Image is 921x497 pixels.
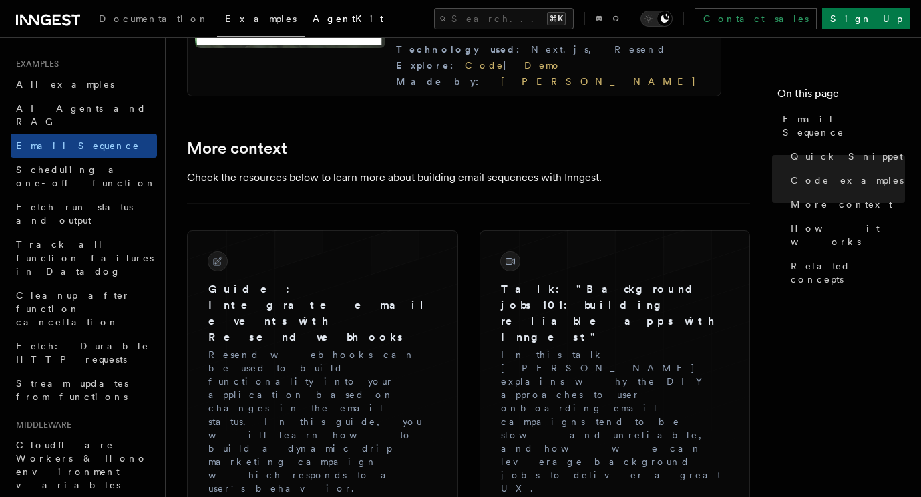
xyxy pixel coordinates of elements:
[16,79,114,90] span: All examples
[16,341,149,365] span: Fetch: Durable HTTP requests
[16,290,130,327] span: Cleanup after function cancellation
[791,198,892,211] span: More context
[785,216,905,254] a: How it works
[11,334,157,371] a: Fetch: Durable HTTP requests
[16,164,156,188] span: Scheduling a one-off function
[490,76,697,87] a: [PERSON_NAME]
[225,13,297,24] span: Examples
[396,44,531,55] span: Technology used :
[396,76,490,87] span: Made by :
[208,348,437,495] p: Resend webhooks can be used to build functionality into your application based on changes in the ...
[11,433,157,497] a: Cloudflare Workers & Hono environment variables
[217,4,305,37] a: Examples
[465,60,504,71] a: Code
[501,281,729,345] h3: Talk: "Background jobs 101: building reliable apps with Inngest"
[396,60,465,71] span: Explore :
[791,259,905,286] span: Related concepts
[791,150,903,163] span: Quick Snippet
[11,134,157,158] a: Email Sequence
[16,202,133,226] span: Fetch run status and output
[785,168,905,192] a: Code examples
[16,378,128,402] span: Stream updates from functions
[91,4,217,36] a: Documentation
[396,59,713,72] div: |
[777,107,905,144] a: Email Sequence
[785,192,905,216] a: More context
[785,254,905,291] a: Related concepts
[16,140,140,151] span: Email Sequence
[547,12,566,25] kbd: ⌘K
[791,222,905,248] span: How it works
[501,348,729,495] p: In this talk [PERSON_NAME] explains why the DIY approaches to user onboarding email campaigns ten...
[187,168,721,187] p: Check the resources below to learn more about building email sequences with Inngest.
[11,72,157,96] a: All examples
[640,11,673,27] button: Toggle dark mode
[791,174,904,187] span: Code examples
[187,139,287,158] a: More context
[99,13,209,24] span: Documentation
[11,158,157,195] a: Scheduling a one-off function
[16,239,154,277] span: Track all function failures in Datadog
[11,96,157,134] a: AI Agents and RAG
[695,8,817,29] a: Contact sales
[16,103,146,127] span: AI Agents and RAG
[11,59,59,69] span: Examples
[11,232,157,283] a: Track all function failures in Datadog
[785,144,905,168] a: Quick Snippet
[524,60,562,71] a: Demo
[305,4,391,36] a: AgentKit
[11,195,157,232] a: Fetch run status and output
[11,283,157,334] a: Cleanup after function cancellation
[777,86,905,107] h4: On this page
[16,440,148,490] span: Cloudflare Workers & Hono environment variables
[783,112,905,139] span: Email Sequence
[208,281,437,345] h3: Guide: Integrate email events with Resend webhooks
[396,43,713,56] div: Next.js, Resend
[434,8,574,29] button: Search...⌘K
[313,13,383,24] span: AgentKit
[822,8,910,29] a: Sign Up
[11,420,71,430] span: Middleware
[11,371,157,409] a: Stream updates from functions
